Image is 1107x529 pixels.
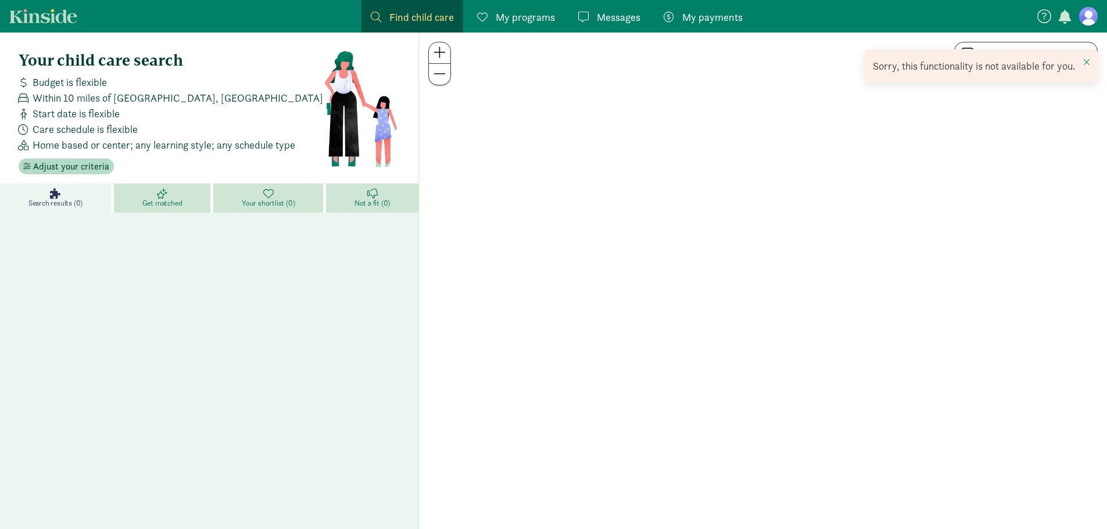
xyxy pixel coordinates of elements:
[389,9,454,25] span: Find child care
[973,46,1090,60] label: Search as I move the map
[242,199,295,208] span: Your shortlist (0)
[873,58,1090,74] div: Sorry, this functionality is not available for you.
[33,137,295,153] span: Home based or center; any learning style; any schedule type
[114,183,213,213] a: Get matched
[597,9,640,25] span: Messages
[19,159,114,175] button: Adjust your criteria
[33,121,138,137] span: Care schedule is flexible
[326,183,418,213] a: Not a fit (0)
[33,90,323,106] span: Within 10 miles of [GEOGRAPHIC_DATA], [GEOGRAPHIC_DATA]
[142,199,182,208] span: Get matched
[496,9,555,25] span: My programs
[33,74,107,90] span: Budget is flexible
[28,199,83,208] span: Search results (0)
[9,9,77,23] a: Kinside
[682,9,743,25] span: My payments
[33,160,109,174] span: Adjust your criteria
[19,51,324,70] h4: Your child care search
[33,106,120,121] span: Start date is flexible
[213,183,326,213] a: Your shortlist (0)
[354,199,390,208] span: Not a fit (0)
